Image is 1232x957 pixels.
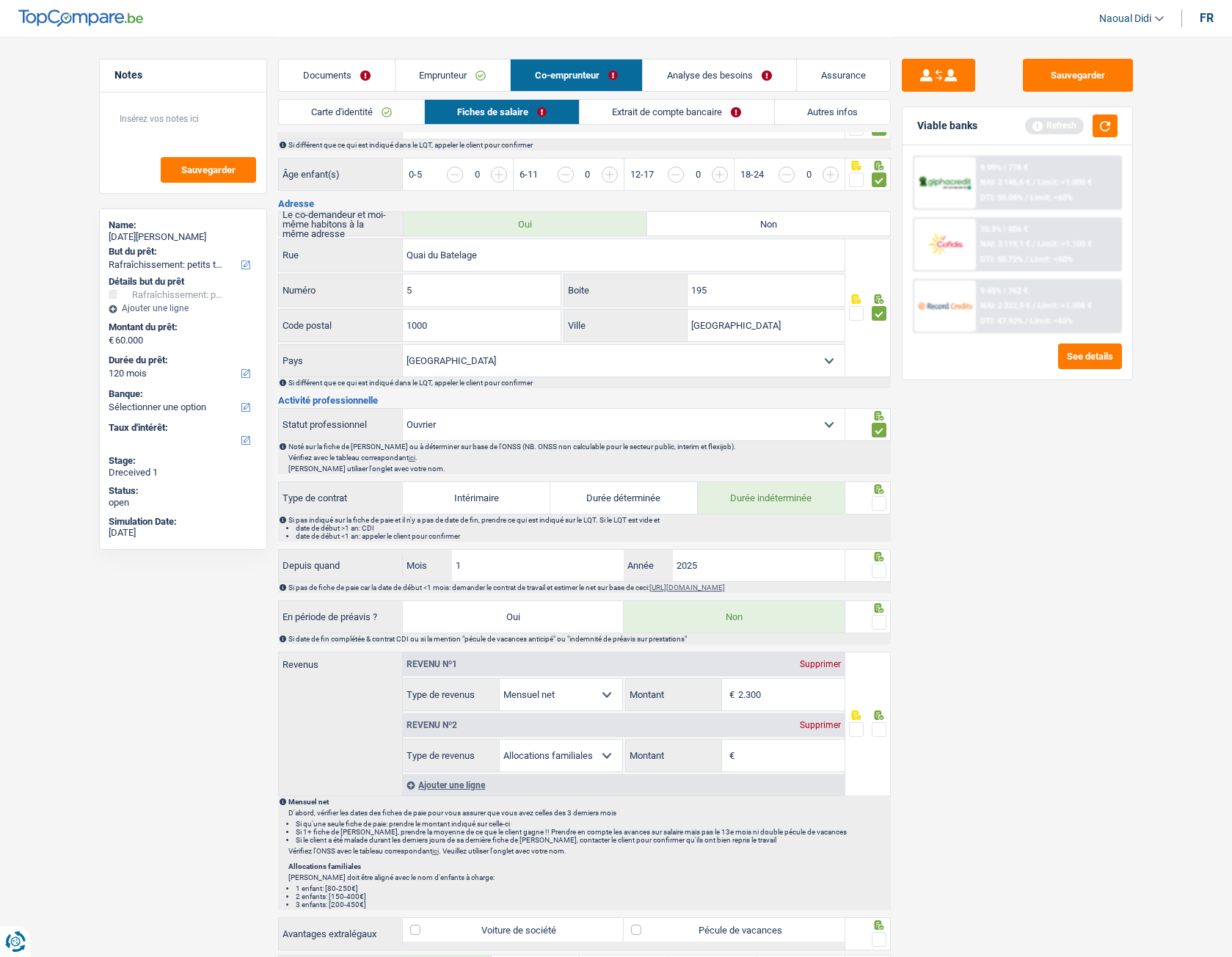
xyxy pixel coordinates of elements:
[1023,59,1133,92] button: Sauvegarder
[109,335,114,346] span: €
[114,69,252,81] h5: Notes
[673,550,845,581] input: AAAA
[980,178,1030,187] span: NAI: 2 146,6 €
[1032,178,1035,187] span: /
[624,550,672,581] label: Année
[649,583,725,592] a: [URL][DOMAIN_NAME]
[288,465,889,473] p: [PERSON_NAME] utiliser l'onglet avec votre nom.
[296,532,889,540] li: date de début <1 an: appeler le client pour confirmer
[564,310,688,341] label: Ville
[109,497,258,509] div: open
[917,120,977,132] div: Viable banks
[432,847,439,855] a: ici
[279,487,404,510] label: Type de contrat
[279,652,403,669] label: Revenus
[279,59,395,91] a: Documents
[18,10,143,27] img: TopCompare Logo
[624,601,845,633] label: Non
[564,274,688,306] label: Boite
[403,721,461,729] div: Revenu nº2
[626,679,722,710] label: Montant
[109,485,258,497] div: Status:
[288,809,889,817] p: D'abord, vérifier les dates des fiches de paie pour vous assurer que vous avez celles des 3 derni...
[109,516,258,528] div: Simulation Date:
[626,740,722,771] label: Montant
[1099,12,1151,25] span: Naoual Didi
[279,605,404,629] label: En période de préavis ?
[109,354,255,366] label: Durée du prêt:
[279,274,403,306] label: Numéro
[409,454,415,462] a: ici
[722,679,738,710] span: €
[403,550,451,581] label: Mois
[1200,11,1214,25] div: fr
[403,601,624,633] label: Oui
[296,884,889,892] li: 1 enfant: [80-250€]
[425,100,579,124] a: Fiches de salaire
[624,918,845,942] label: Pécule de vacances
[722,740,738,771] span: €
[288,873,889,881] p: [PERSON_NAME] doit être aligné avec le nom d'enfants à charge:
[980,225,1028,234] div: 10.9% | 806 €
[403,918,624,942] label: Voiture de société
[181,165,236,175] span: Sauvegarder
[109,527,258,539] div: [DATE]
[296,828,889,836] li: Si 1+ fiche de [PERSON_NAME], prendre la moyenne de ce que le client gagne !! Prendre en compte l...
[109,388,255,400] label: Banque:
[1030,255,1073,264] span: Limit: <60%
[288,635,889,643] div: Si date de fin complétée & contrat CDI ou si la mention "pécule de vacances anticipé" ou "indemni...
[288,443,889,451] p: Noté sur la fiche de [PERSON_NAME] ou à déterminer sur base de l'ONSS (NB. ONSS non calculable po...
[452,550,624,581] input: MM
[1038,301,1092,310] span: Limit: >1.506 €
[404,212,646,236] label: Oui
[1058,343,1122,369] button: See details
[980,239,1030,249] span: NAI: 2 119,1 €
[511,59,642,91] a: Co-emprunteur
[279,923,404,946] label: Avantages extralégaux
[1038,178,1092,187] span: Limit: >1.000 €
[980,301,1030,310] span: NAI: 2 322,9 €
[1030,316,1073,326] span: Limit: <65%
[278,396,891,405] h3: Activité professionnelle
[403,660,461,669] div: Revenu nº1
[279,345,404,376] label: Pays
[1087,7,1164,31] a: Naoual Didi
[288,141,889,149] div: Si différent que ce qui est indiqué dans le LQT, appeler le client pour confirmer
[279,409,404,440] label: Statut professionnel
[296,820,889,828] li: Si qu'une seule fiche de paie: prendre le montant indiqué sur celle-ci
[109,276,258,288] div: Détails but du prêt
[109,455,258,467] div: Stage:
[980,316,1023,326] span: DTI: 47.92%
[1030,193,1073,203] span: Limit: <60%
[296,900,889,909] li: 3 enfants: [200-450€]
[403,740,499,771] label: Type de revenus
[1025,117,1084,134] div: Refresh
[279,212,404,236] label: Le co-demandeur et moi-même habitons à la même adresse
[403,679,499,710] label: Type de revenus
[980,193,1023,203] span: DTI: 50.08%
[109,231,258,243] div: [DATE][PERSON_NAME]
[797,59,890,91] a: Assurance
[288,379,889,387] div: Si différent que ce qui est indiqué dans le LQT, appeler le client pour confirmer
[109,467,258,478] div: Dreceived 1
[109,422,255,434] label: Taux d'intérêt:
[279,100,424,124] a: Carte d'identité
[1032,239,1035,249] span: /
[918,292,972,319] img: Record Credits
[296,892,889,900] li: 2 enfants: [150-400€]
[1025,193,1028,203] span: /
[580,100,773,124] a: Extrait de compte bancaire
[279,554,404,578] label: Depuis quand
[403,482,550,514] label: Intérimaire
[109,219,258,231] div: Name:
[643,59,796,91] a: Analyse des besoins
[796,660,845,669] div: Supprimer
[980,255,1023,264] span: DTI: 50.72%
[288,798,889,806] p: Mensuel net
[980,286,1028,296] div: 9.45% | 762 €
[109,303,258,313] div: Ajouter une ligne
[278,199,891,208] h3: Adresse
[288,516,889,540] div: Si pas indiqué sur la fiche de paie et il n'y a pas de date de fin, prendre ce qui est indiqué su...
[279,239,404,271] label: Rue
[550,482,698,514] label: Durée déterminée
